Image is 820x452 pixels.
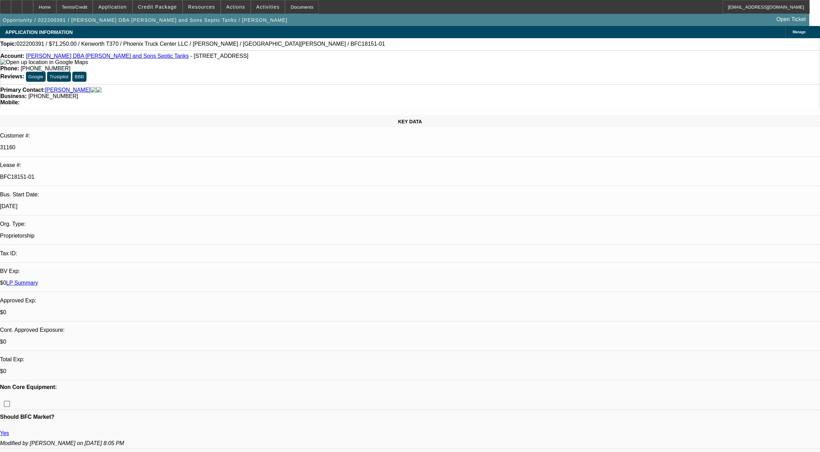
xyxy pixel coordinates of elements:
[21,65,71,71] span: [PHONE_NUMBER]
[0,59,88,65] a: View Google Maps
[91,87,96,93] img: facebook-icon.png
[45,87,91,93] a: [PERSON_NAME]
[251,0,285,14] button: Activities
[774,14,809,25] a: Open Ticket
[72,72,86,82] button: BBB
[47,72,71,82] button: Trustpilot
[256,4,280,10] span: Activities
[0,65,19,71] strong: Phone:
[26,53,189,59] a: [PERSON_NAME] DBA [PERSON_NAME] and Sons Septic Tanks
[0,41,17,47] strong: Topic:
[226,4,245,10] span: Actions
[0,93,27,99] strong: Business:
[133,0,182,14] button: Credit Package
[26,72,46,82] button: Google
[5,29,73,35] span: APPLICATION INFORMATION
[3,17,287,23] span: Opportunity / 022200391 / [PERSON_NAME] DBA [PERSON_NAME] and Sons Septic Tanks / [PERSON_NAME]
[93,0,132,14] button: Application
[0,59,88,65] img: Open up location in Google Maps
[98,4,127,10] span: Application
[221,0,250,14] button: Actions
[0,73,24,79] strong: Reviews:
[190,53,248,59] span: - [STREET_ADDRESS]
[6,280,38,286] a: LP Summary
[188,4,215,10] span: Resources
[793,30,805,34] span: Manage
[0,87,45,93] strong: Primary Contact:
[0,99,20,105] strong: Mobile:
[398,119,422,124] span: KEY DATA
[17,41,385,47] span: 022200391 / $71,250.00 / Kenworth T370 / Phoenix Truck Center LLC / [PERSON_NAME] / [GEOGRAPHIC_D...
[183,0,220,14] button: Resources
[138,4,177,10] span: Credit Package
[28,93,78,99] span: [PHONE_NUMBER]
[96,87,102,93] img: linkedin-icon.png
[0,53,24,59] strong: Account:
